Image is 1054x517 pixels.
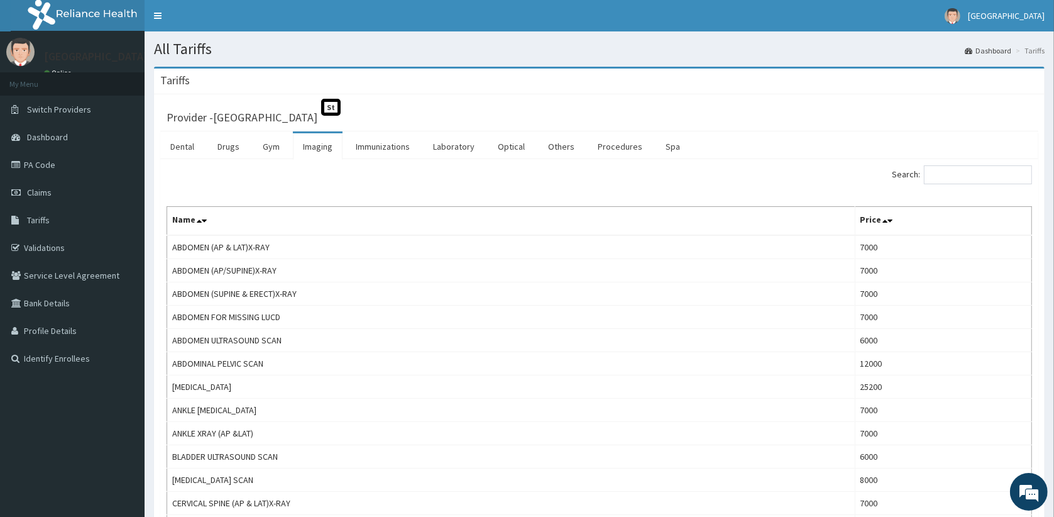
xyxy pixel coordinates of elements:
td: 7000 [855,235,1031,259]
td: [MEDICAL_DATA] SCAN [167,469,855,492]
textarea: Type your message and hit 'Enter' [6,343,239,387]
a: Imaging [293,133,343,160]
span: We're online! [73,158,173,286]
td: ABDOMEN ULTRASOUND SCAN [167,329,855,352]
a: Optical [488,133,535,160]
a: Others [538,133,585,160]
td: ABDOMINAL PELVIC SCAN [167,352,855,375]
a: Gym [253,133,290,160]
h3: Provider - [GEOGRAPHIC_DATA] [167,112,317,123]
td: 7000 [855,492,1031,515]
p: [GEOGRAPHIC_DATA] [44,51,148,62]
span: Tariffs [27,214,50,226]
span: St [321,99,341,116]
td: 7000 [855,422,1031,445]
img: User Image [945,8,960,24]
td: ANKLE [MEDICAL_DATA] [167,399,855,422]
td: ANKLE XRAY (AP &LAT) [167,422,855,445]
td: ABDOMEN (AP/SUPINE)X-RAY [167,259,855,282]
td: ABDOMEN FOR MISSING LUCD [167,306,855,329]
td: 7000 [855,306,1031,329]
li: Tariffs [1013,45,1045,56]
a: Spa [656,133,690,160]
a: Procedures [588,133,652,160]
a: Dental [160,133,204,160]
td: 7000 [855,399,1031,422]
a: Immunizations [346,133,420,160]
td: BLADDER ULTRASOUND SCAN [167,445,855,469]
td: 12000 [855,352,1031,375]
td: [MEDICAL_DATA] [167,375,855,399]
td: 6000 [855,445,1031,469]
td: 25200 [855,375,1031,399]
div: Chat with us now [65,70,211,87]
a: Online [44,69,74,77]
a: Dashboard [965,45,1011,56]
td: 7000 [855,259,1031,282]
th: Price [855,207,1031,236]
input: Search: [924,165,1032,184]
div: Minimize live chat window [206,6,236,36]
a: Drugs [207,133,250,160]
span: [GEOGRAPHIC_DATA] [968,10,1045,21]
td: 7000 [855,282,1031,306]
td: ABDOMEN (SUPINE & ERECT)X-RAY [167,282,855,306]
td: CERVICAL SPINE (AP & LAT)X-RAY [167,492,855,515]
td: 8000 [855,469,1031,492]
img: User Image [6,38,35,66]
a: Laboratory [423,133,485,160]
h3: Tariffs [160,75,190,86]
span: Switch Providers [27,104,91,115]
h1: All Tariffs [154,41,1045,57]
th: Name [167,207,855,236]
img: d_794563401_company_1708531726252_794563401 [23,63,51,94]
span: Dashboard [27,131,68,143]
span: Claims [27,187,52,198]
td: 6000 [855,329,1031,352]
label: Search: [892,165,1032,184]
td: ABDOMEN (AP & LAT)X-RAY [167,235,855,259]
